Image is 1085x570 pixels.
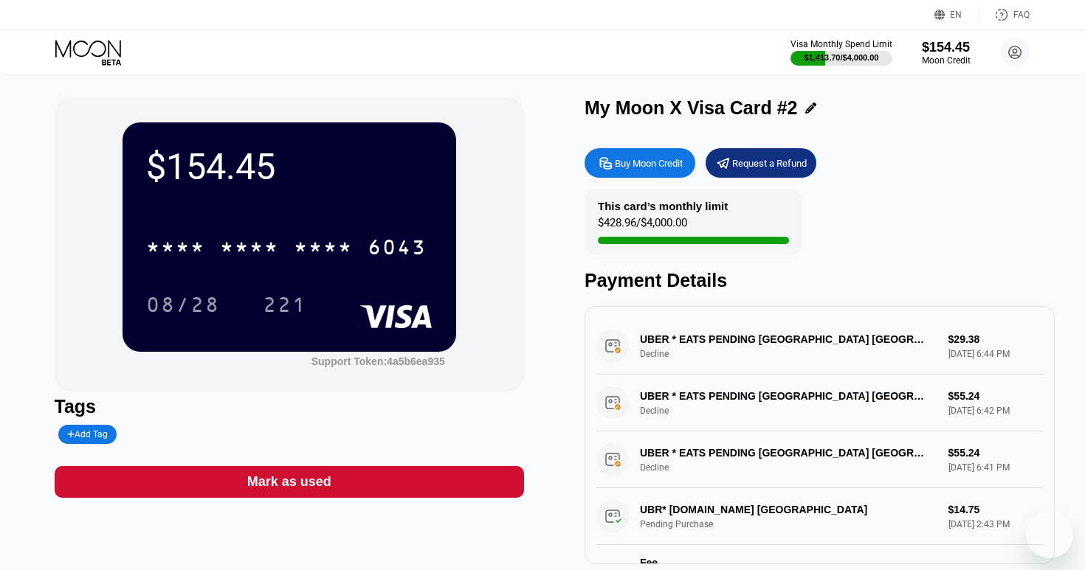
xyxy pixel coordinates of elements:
div: EN [934,7,979,22]
div: $1,413.70 / $4,000.00 [805,53,879,62]
div: Visa Monthly Spend Limit$1,413.70/$4,000.00 [790,39,892,66]
div: 08/28 [146,295,220,319]
div: Visa Monthly Spend Limit [790,39,892,49]
iframe: Button to launch messaging window [1026,511,1073,558]
div: Request a Refund [732,157,807,170]
div: Mark as used [247,473,331,490]
div: Add Tag [67,429,108,439]
div: Add Tag [58,425,117,444]
div: Buy Moon Credit [615,157,683,170]
div: This card’s monthly limit [598,200,728,212]
div: Fee [640,557,743,569]
div: Support Token: 4a5b6ea935 [311,355,445,367]
div: $154.45 [146,146,433,188]
div: Tags [55,396,525,417]
div: Buy Moon Credit [585,148,695,178]
div: $428.96 / $4,000.00 [598,216,687,237]
div: Mark as used [55,466,525,498]
div: Payment Details [585,270,1055,291]
div: Support Token:4a5b6ea935 [311,355,445,367]
div: $154.45Moon Credit [922,40,971,66]
div: EN [950,10,962,20]
div: 221 [263,295,307,319]
div: 221 [252,286,318,323]
div: FAQ [979,7,1030,22]
div: $154.45 [922,40,971,55]
div: Moon Credit [922,55,971,66]
div: 6043 [368,237,427,261]
div: Request a Refund [706,148,816,178]
div: FAQ [1013,10,1030,20]
div: 08/28 [135,286,231,323]
div: My Moon X Visa Card #2 [585,97,798,119]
